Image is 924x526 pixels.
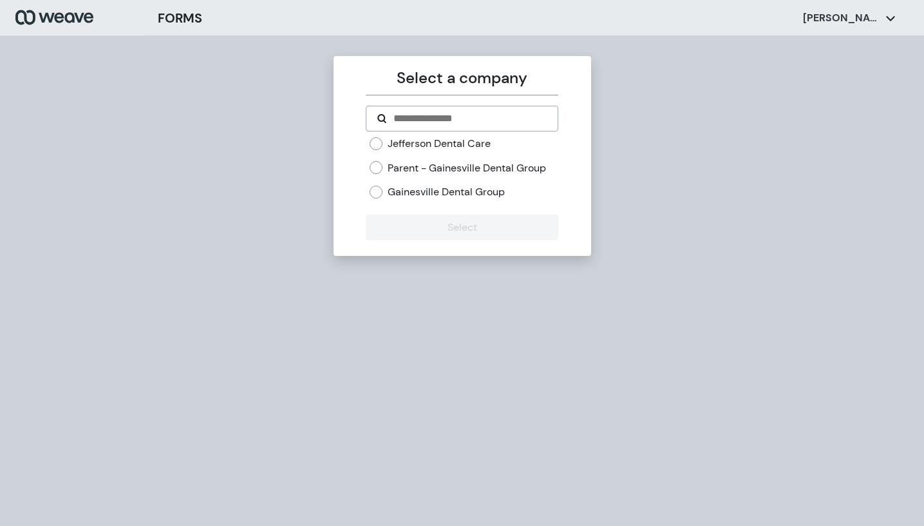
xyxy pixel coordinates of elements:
p: [PERSON_NAME] [803,11,880,25]
p: Select a company [366,66,558,90]
label: Parent - Gainesville Dental Group [388,161,546,175]
input: Search [392,111,547,126]
h3: FORMS [158,8,202,28]
label: Jefferson Dental Care [388,137,491,151]
button: Select [366,215,558,240]
label: Gainesville Dental Group [388,185,505,199]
